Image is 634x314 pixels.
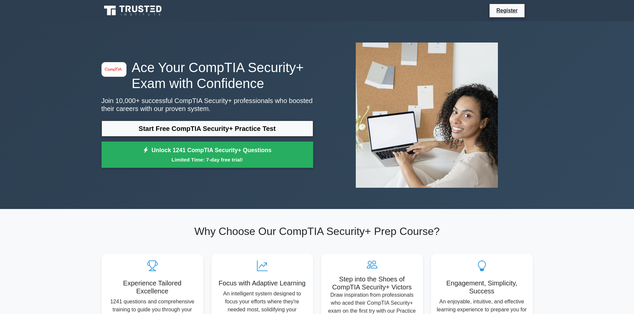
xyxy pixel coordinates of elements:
[102,225,533,238] h2: Why Choose Our CompTIA Security+ Prep Course?
[102,121,313,137] a: Start Free CompTIA Security+ Practice Test
[107,279,198,295] h5: Experience Tailored Excellence
[217,279,308,287] h5: Focus with Adaptive Learning
[326,275,418,291] h5: Step into the Shoes of CompTIA Security+ Victors
[110,156,305,163] small: Limited Time: 7-day free trial!
[102,142,313,168] a: Unlock 1241 CompTIA Security+ QuestionsLimited Time: 7-day free trial!
[102,97,313,113] p: Join 10,000+ successful CompTIA Security+ professionals who boosted their careers with our proven...
[102,59,313,91] h1: Ace Your CompTIA Security+ Exam with Confidence
[436,279,528,295] h5: Engagement, Simplicity, Success
[492,6,522,15] a: Register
